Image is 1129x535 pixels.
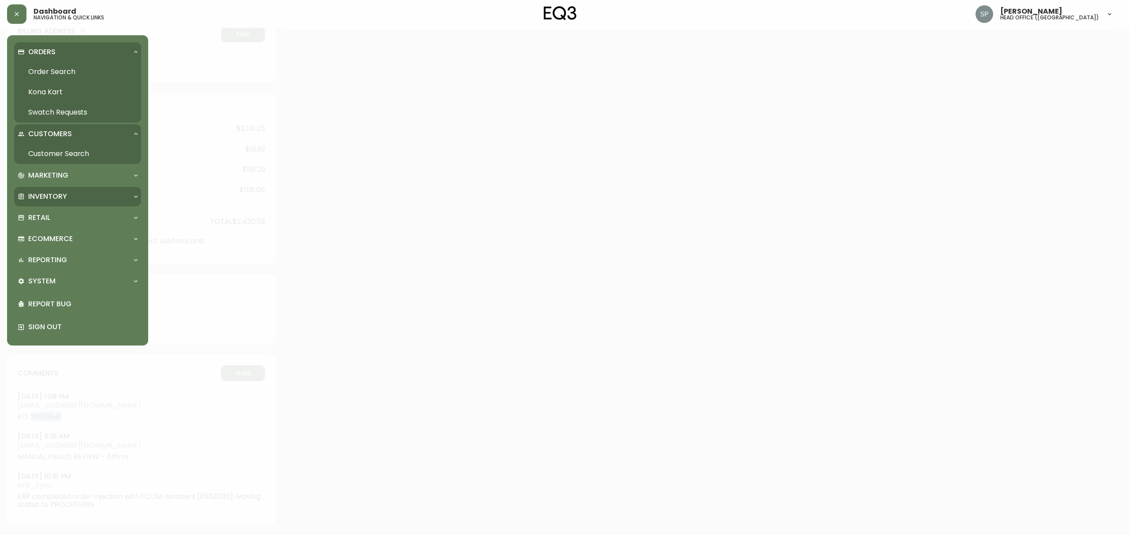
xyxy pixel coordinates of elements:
[28,255,67,265] p: Reporting
[34,15,104,20] h5: navigation & quick links
[1000,8,1062,15] span: [PERSON_NAME]
[28,192,67,201] p: Inventory
[14,293,141,316] div: Report Bug
[14,187,141,206] div: Inventory
[28,171,68,180] p: Marketing
[28,299,138,309] p: Report Bug
[14,271,141,291] div: System
[14,144,141,164] a: Customer Search
[34,8,76,15] span: Dashboard
[14,229,141,249] div: Ecommerce
[976,5,993,23] img: 0cb179e7bf3690758a1aaa5f0aafa0b4
[28,276,56,286] p: System
[28,47,56,57] p: Orders
[28,213,50,223] p: Retail
[14,42,141,62] div: Orders
[14,124,141,144] div: Customers
[14,250,141,270] div: Reporting
[28,322,138,332] p: Sign Out
[28,129,72,139] p: Customers
[14,166,141,185] div: Marketing
[28,234,73,244] p: Ecommerce
[14,208,141,227] div: Retail
[14,82,141,102] a: Kona Kart
[14,62,141,82] a: Order Search
[14,102,141,123] a: Swatch Requests
[544,6,576,20] img: logo
[14,316,141,338] div: Sign Out
[1000,15,1099,20] h5: head office ([GEOGRAPHIC_DATA])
